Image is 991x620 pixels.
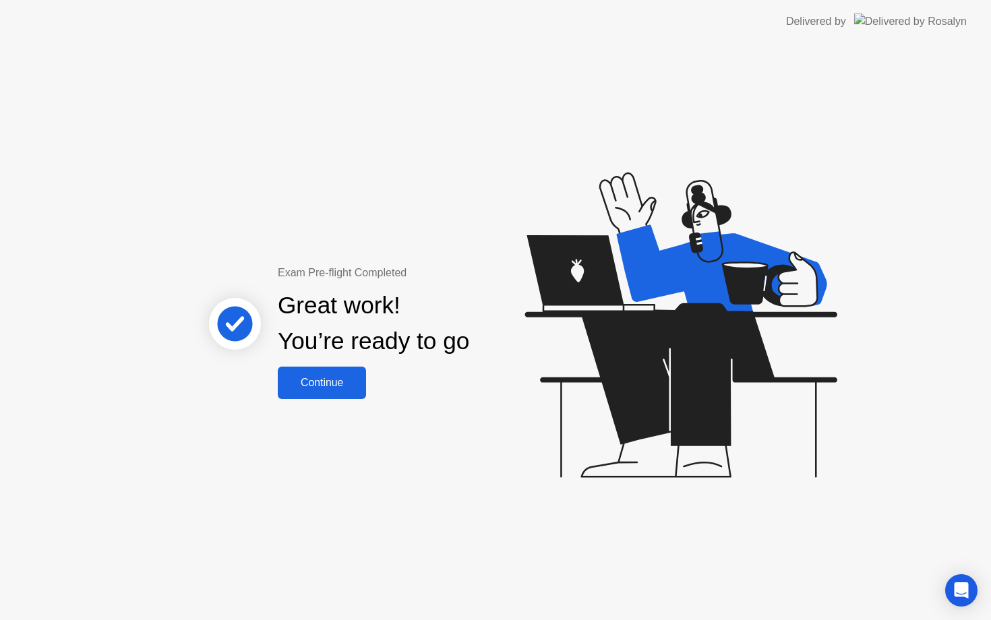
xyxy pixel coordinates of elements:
[786,13,846,30] div: Delivered by
[854,13,967,29] img: Delivered by Rosalyn
[278,288,469,359] div: Great work! You’re ready to go
[278,265,556,281] div: Exam Pre-flight Completed
[278,367,366,399] button: Continue
[945,574,978,607] div: Open Intercom Messenger
[282,377,362,389] div: Continue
